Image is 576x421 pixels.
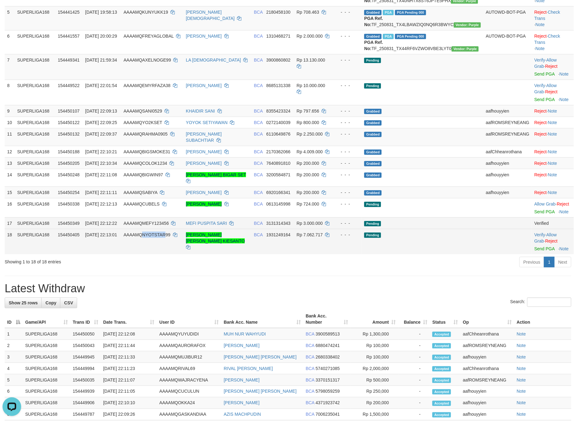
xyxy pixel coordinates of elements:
a: RIVAL [PERSON_NAME] [224,366,273,371]
a: [PERSON_NAME] [224,400,259,405]
a: Check Trans [534,10,560,21]
span: Rp 708.463 [297,10,319,15]
a: Note [548,132,557,136]
td: 5 [5,6,15,30]
span: [DATE] 22:10:34 [85,161,117,166]
a: [PERSON_NAME][DEMOGRAPHIC_DATA] [186,10,235,21]
span: Pending [364,221,381,226]
span: Grabbed [364,120,382,126]
th: Date Trans.: activate to sort column ascending [101,310,157,328]
span: Rp 797.656 [297,109,319,113]
td: - [398,328,430,340]
td: 11 [5,128,15,146]
td: 17 [5,217,15,229]
span: BCA [254,172,262,177]
span: AAAAMQAXELNOGE99 [123,58,171,62]
a: Note [536,22,545,27]
span: Pending [364,233,381,238]
a: LA [DEMOGRAPHIC_DATA] [186,58,241,62]
td: aafChheanrothana [460,328,514,340]
span: AAAAMQBIGWIN97 [123,172,163,177]
b: PGA Ref. No: [364,16,383,27]
span: 154450254 [58,190,80,195]
a: 1 [544,257,555,267]
td: 13 [5,157,15,169]
div: - - - [336,33,360,39]
span: Copy 1310468271 to clipboard [266,34,290,39]
td: [DATE] 22:12:08 [101,328,157,340]
span: 154450205 [58,161,80,166]
a: [PERSON_NAME] [186,34,222,39]
h1: Latest Withdraw [5,282,571,295]
td: SUPERLIGA168 [23,328,70,340]
a: Reject [534,120,547,125]
span: Rp 4.009.000 [297,149,323,154]
span: AAAAMQBIGSMOKE31 [123,149,170,154]
td: - [398,340,430,351]
a: Note [560,209,569,214]
td: aafhouyyien [483,187,532,198]
td: · [532,169,574,187]
a: [PERSON_NAME] [224,343,259,348]
div: - - - [336,220,360,226]
span: Rp 7.062.717 [297,232,323,237]
a: [PERSON_NAME] [PERSON_NAME] KIESANTO [186,232,245,243]
span: AAAAMQCUBELS [123,201,160,206]
a: Reject [534,172,547,177]
a: [PERSON_NAME] [186,149,222,154]
span: Grabbed [364,173,382,178]
a: Check Trans [534,34,560,45]
span: · [534,201,557,206]
a: Note [517,400,526,405]
a: Note [517,412,526,417]
span: BCA [306,331,314,336]
div: - - - [336,160,360,166]
div: - - - [336,172,360,178]
a: Reject [534,149,547,154]
a: Note [548,172,557,177]
td: aafChheanrothana [483,146,532,157]
div: - - - [336,82,360,89]
td: Verified [532,217,574,229]
span: [DATE] 22:11:08 [85,172,117,177]
td: · · [532,229,574,254]
div: - - - [336,189,360,196]
span: 154449522 [58,83,80,88]
span: CSV [64,300,73,305]
td: SUPERLIGA168 [15,54,55,80]
span: [DATE] 21:59:34 [85,58,117,62]
span: Copy 8685131338 to clipboard [266,83,290,88]
span: [DATE] 22:11:11 [85,190,117,195]
a: Send PGA [534,209,555,214]
span: 154449341 [58,58,80,62]
td: 1 [5,328,23,340]
span: AAAAMQMEFY123456 [123,221,169,226]
td: 18 [5,229,15,254]
a: [PERSON_NAME] [224,377,259,382]
a: Allow Grab [534,201,555,206]
span: BCA [254,10,262,15]
a: CSV [60,298,77,308]
a: Allow Grab [534,232,557,243]
span: 154450405 [58,232,80,237]
th: Status: activate to sort column ascending [430,310,460,328]
span: 154450338 [58,201,80,206]
span: Rp 200.000 [297,161,319,166]
td: [DATE] 22:11:44 [101,340,157,351]
a: Send PGA [534,72,555,76]
a: Previous [519,257,544,267]
td: SUPERLIGA168 [15,198,55,217]
span: Grabbed [364,150,382,155]
td: aafhouyyien [483,157,532,169]
span: BCA [254,201,262,206]
span: [DATE] 22:01:54 [85,83,117,88]
a: Reject [545,238,558,243]
span: Accepted [432,343,451,349]
span: AAAAMQNYOTSTAR99 [123,232,170,237]
td: 154450043 [70,340,101,351]
span: Copy [45,300,56,305]
span: Copy 7640891810 to clipboard [266,161,290,166]
span: Copy 6880474241 to clipboard [316,343,340,348]
a: [PERSON_NAME] [186,83,222,88]
a: Note [517,377,526,382]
